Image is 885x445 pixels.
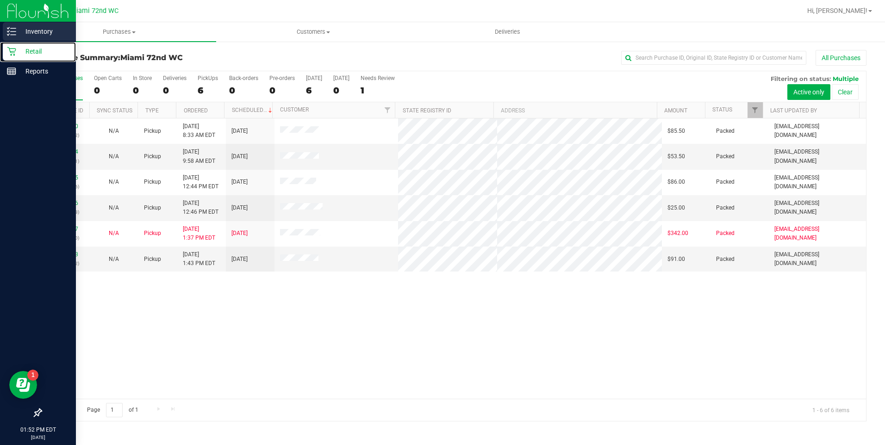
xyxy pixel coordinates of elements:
span: Customers [217,28,410,36]
span: Packed [716,255,735,264]
span: [EMAIL_ADDRESS][DOMAIN_NAME] [774,225,860,242]
a: Filter [380,102,395,118]
span: Packed [716,204,735,212]
div: 6 [198,85,218,96]
div: 0 [229,85,258,96]
span: [DATE] [231,178,248,186]
a: Purchases [22,22,216,42]
span: Not Applicable [109,204,119,211]
div: Back-orders [229,75,258,81]
span: Not Applicable [109,256,119,262]
p: Inventory [16,26,72,37]
p: Reports [16,66,72,77]
inline-svg: Reports [7,67,16,76]
span: [DATE] 12:46 PM EDT [183,199,218,216]
button: Clear [832,84,859,100]
span: Miami 72nd WC [70,7,118,15]
div: In Store [133,75,152,81]
a: Amount [664,107,687,114]
div: Pre-orders [269,75,295,81]
span: Not Applicable [109,230,119,236]
a: Status [712,106,732,113]
span: Pickup [144,127,161,136]
div: Needs Review [361,75,395,81]
div: Open Carts [94,75,122,81]
span: Not Applicable [109,128,119,134]
div: PickUps [198,75,218,81]
span: $25.00 [667,204,685,212]
span: [DATE] [231,127,248,136]
span: Pickup [144,152,161,161]
span: Packed [716,178,735,186]
button: Active only [787,84,830,100]
span: $91.00 [667,255,685,264]
span: [DATE] 12:44 PM EDT [183,173,218,191]
span: [EMAIL_ADDRESS][DOMAIN_NAME] [774,250,860,268]
button: All Purchases [816,50,866,66]
div: 1 [361,85,395,96]
span: Packed [716,127,735,136]
span: Pickup [144,229,161,238]
div: 0 [163,85,187,96]
span: [EMAIL_ADDRESS][DOMAIN_NAME] [774,173,860,191]
th: Address [493,102,657,118]
button: N/A [109,204,119,212]
div: [DATE] [306,75,322,81]
inline-svg: Retail [7,47,16,56]
a: Filter [748,102,763,118]
div: 0 [94,85,122,96]
span: Deliveries [482,28,533,36]
button: N/A [109,178,119,186]
p: 01:52 PM EDT [4,426,72,434]
span: $342.00 [667,229,688,238]
div: [DATE] [333,75,349,81]
inline-svg: Inventory [7,27,16,36]
p: Retail [16,46,72,57]
span: Miami 72nd WC [120,53,183,62]
span: [DATE] 1:37 PM EDT [183,225,215,242]
span: Purchases [22,28,216,36]
a: Last Updated By [770,107,817,114]
h3: Purchase Summary: [41,54,316,62]
span: Pickup [144,204,161,212]
span: [DATE] 8:33 AM EDT [183,122,215,140]
span: Not Applicable [109,179,119,185]
div: 0 [269,85,295,96]
span: [DATE] 9:58 AM EDT [183,148,215,165]
span: [DATE] [231,255,248,264]
iframe: Resource center unread badge [27,370,38,381]
a: Customers [216,22,410,42]
span: Packed [716,229,735,238]
span: Pickup [144,178,161,186]
span: Page of 1 [79,403,146,417]
span: Hi, [PERSON_NAME]! [807,7,867,14]
span: Multiple [833,75,859,82]
span: Packed [716,152,735,161]
span: Pickup [144,255,161,264]
a: State Registry ID [403,107,451,114]
button: N/A [109,255,119,264]
a: Customer [280,106,309,113]
span: 1 - 6 of 6 items [805,403,857,417]
span: Not Applicable [109,153,119,160]
span: [DATE] 1:43 PM EDT [183,250,215,268]
button: N/A [109,152,119,161]
a: Scheduled [232,107,274,113]
div: Deliveries [163,75,187,81]
div: 0 [133,85,152,96]
span: [EMAIL_ADDRESS][DOMAIN_NAME] [774,148,860,165]
span: $85.50 [667,127,685,136]
span: $53.50 [667,152,685,161]
a: Sync Status [97,107,132,114]
span: Filtering on status: [771,75,831,82]
span: [DATE] [231,204,248,212]
input: 1 [106,403,123,417]
iframe: Resource center [9,371,37,399]
a: Deliveries [411,22,605,42]
span: [DATE] [231,152,248,161]
span: [EMAIL_ADDRESS][DOMAIN_NAME] [774,122,860,140]
button: N/A [109,229,119,238]
button: N/A [109,127,119,136]
span: $86.00 [667,178,685,186]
